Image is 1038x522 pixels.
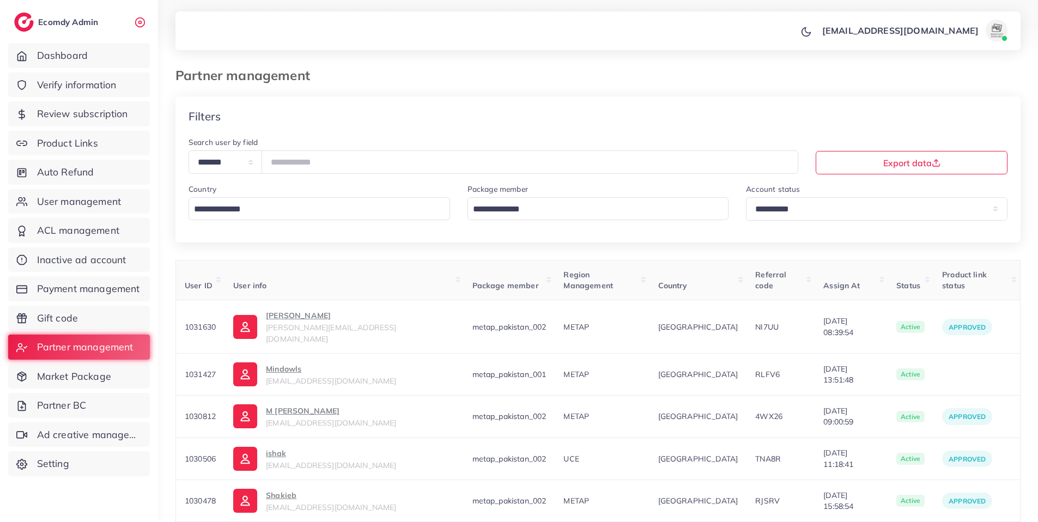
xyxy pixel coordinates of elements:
a: Gift code [8,306,150,331]
span: Product link status [942,270,987,290]
span: RLFV6 [755,369,780,379]
span: 1030478 [185,496,216,506]
span: active [896,411,925,423]
span: User management [37,195,121,209]
span: [GEOGRAPHIC_DATA] [658,369,738,380]
a: ishak[EMAIL_ADDRESS][DOMAIN_NAME] [233,447,454,471]
span: Country [658,281,688,290]
span: Partner management [37,340,133,354]
span: active [896,453,925,465]
span: Approved [949,455,986,463]
img: logo [14,13,34,32]
a: Market Package [8,364,150,389]
img: ic-user-info.36bf1079.svg [233,489,257,513]
span: METAP [563,496,589,506]
h2: Ecomdy Admin [38,17,101,27]
span: Auto Refund [37,165,94,179]
p: [EMAIL_ADDRESS][DOMAIN_NAME] [822,24,979,37]
span: metap_pakistan_002 [472,496,547,506]
img: ic-user-info.36bf1079.svg [233,404,257,428]
span: Approved [949,412,986,421]
span: [GEOGRAPHIC_DATA] [658,321,738,332]
span: [EMAIL_ADDRESS][DOMAIN_NAME] [266,502,396,512]
a: Payment management [8,276,150,301]
p: ishak [266,447,396,460]
span: active [896,321,925,333]
span: [DATE] 09:00:59 [823,405,879,428]
a: Shakieb[EMAIL_ADDRESS][DOMAIN_NAME] [233,489,454,513]
a: Partner management [8,335,150,360]
span: metap_pakistan_002 [472,454,547,464]
div: Search for option [468,197,729,220]
span: [PERSON_NAME][EMAIL_ADDRESS][DOMAIN_NAME] [266,323,396,343]
a: Ad creative management [8,422,150,447]
span: User info [233,281,266,290]
span: Export data [883,159,940,167]
label: Account status [746,184,800,195]
span: NI7UU [755,322,779,332]
a: [PERSON_NAME][PERSON_NAME][EMAIL_ADDRESS][DOMAIN_NAME] [233,309,454,344]
a: Inactive ad account [8,247,150,272]
input: Search for option [190,201,436,218]
span: Region Management [563,270,613,290]
span: Referral code [755,270,786,290]
a: Product Links [8,131,150,156]
span: User ID [185,281,213,290]
span: Review subscription [37,107,128,121]
img: avatar [986,20,1007,41]
span: Product Links [37,136,98,150]
span: [DATE] 08:39:54 [823,315,879,338]
span: Approved [949,323,986,331]
span: [DATE] 15:58:54 [823,490,879,512]
span: 1030506 [185,454,216,464]
div: Search for option [189,197,450,220]
span: metap_pakistan_002 [472,322,547,332]
label: Package member [468,184,528,195]
span: active [896,368,925,380]
span: Approved [949,497,986,505]
span: [DATE] 11:18:41 [823,447,879,470]
a: ACL management [8,218,150,243]
img: ic-user-info.36bf1079.svg [233,362,257,386]
span: [GEOGRAPHIC_DATA] [658,453,738,464]
a: [EMAIL_ADDRESS][DOMAIN_NAME]avatar [816,20,1012,41]
span: METAP [563,411,589,421]
span: Status [896,281,920,290]
span: METAP [563,369,589,379]
p: [PERSON_NAME] [266,309,454,322]
label: Search user by field [189,137,258,148]
span: 4WX26 [755,411,782,421]
span: 1031427 [185,369,216,379]
a: Verify information [8,72,150,98]
span: [EMAIL_ADDRESS][DOMAIN_NAME] [266,418,396,428]
p: Shakieb [266,489,396,502]
span: Package member [472,281,539,290]
img: ic-user-info.36bf1079.svg [233,315,257,339]
span: Inactive ad account [37,253,126,267]
span: Gift code [37,311,78,325]
span: [DATE] 13:51:48 [823,363,879,386]
a: Mindowls[EMAIL_ADDRESS][DOMAIN_NAME] [233,362,454,386]
a: Setting [8,451,150,476]
a: logoEcomdy Admin [14,13,101,32]
span: Market Package [37,369,111,384]
span: 1030812 [185,411,216,421]
p: M [PERSON_NAME] [266,404,396,417]
span: [GEOGRAPHIC_DATA] [658,411,738,422]
a: M [PERSON_NAME][EMAIL_ADDRESS][DOMAIN_NAME] [233,404,454,428]
h4: Filters [189,110,221,123]
span: TNA8R [755,454,781,464]
a: Review subscription [8,101,150,126]
button: Export data [816,151,1007,174]
span: Assign At [823,281,860,290]
span: metap_pakistan_001 [472,369,547,379]
input: Search for option [469,201,715,218]
span: active [896,495,925,507]
a: Auto Refund [8,160,150,185]
span: [EMAIL_ADDRESS][DOMAIN_NAME] [266,460,396,470]
span: Partner BC [37,398,87,412]
span: Payment management [37,282,140,296]
span: RJSRV [755,496,780,506]
a: Partner BC [8,393,150,418]
span: UCE [563,454,579,464]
